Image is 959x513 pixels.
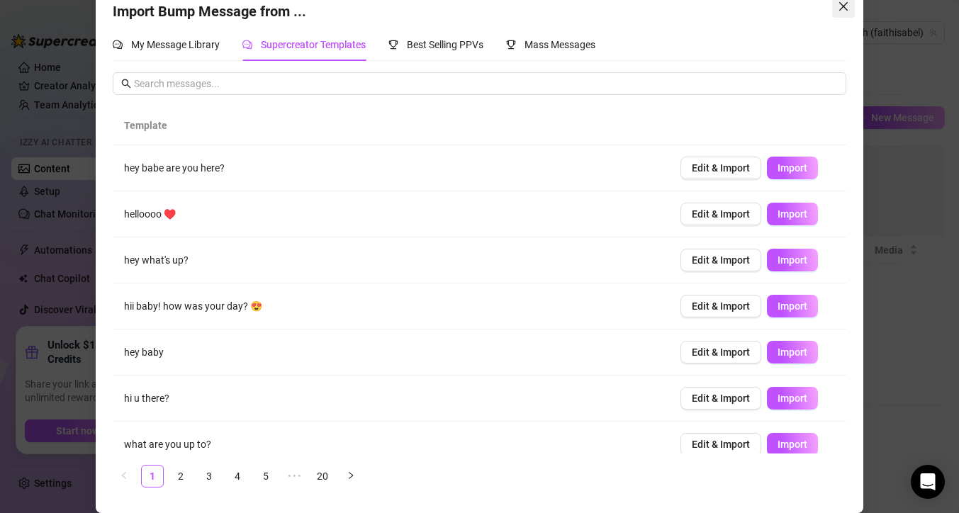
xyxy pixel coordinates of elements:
span: Import [778,439,807,450]
button: Edit & Import [680,433,761,456]
span: Edit & Import [692,300,750,312]
button: Import [767,157,818,179]
span: Close [832,1,855,12]
span: ••• [283,465,305,487]
td: helloooo ♥️ [113,191,668,237]
button: Import [767,341,818,363]
button: Edit & Import [680,295,761,317]
span: Edit & Import [692,393,750,404]
li: 4 [226,465,249,487]
button: Edit & Import [680,341,761,363]
button: Edit & Import [680,387,761,410]
button: right [340,465,362,487]
span: Supercreator Templates [261,39,366,50]
span: Edit & Import [692,208,750,220]
span: Best Selling PPVs [407,39,483,50]
button: Import [767,295,818,317]
button: left [113,465,135,487]
a: 4 [227,466,248,487]
a: 5 [255,466,276,487]
div: Open Intercom Messenger [911,465,945,499]
input: Search messages... [134,76,837,91]
li: Next Page [340,465,362,487]
span: Import [778,254,807,266]
th: Template [113,106,668,145]
span: Import [778,346,807,358]
span: Import [778,300,807,312]
span: search [121,79,131,89]
span: Import [778,162,807,174]
li: 5 [254,465,277,487]
span: Edit & Import [692,346,750,358]
span: close [838,1,849,12]
span: trophy [388,40,398,50]
button: Edit & Import [680,249,761,271]
td: hey baby [113,329,668,376]
li: 2 [169,465,192,487]
span: Edit & Import [692,439,750,450]
td: hey babe are you here? [113,145,668,191]
button: Edit & Import [680,203,761,225]
button: Edit & Import [680,157,761,179]
span: My Message Library [131,39,220,50]
li: Next 5 Pages [283,465,305,487]
li: Previous Page [113,465,135,487]
td: hii baby! how was your day? 😍 [113,283,668,329]
span: Import [778,393,807,404]
button: Import [767,433,818,456]
span: Import [778,208,807,220]
span: Import Bump Message from ... [113,3,306,20]
a: 20 [312,466,333,487]
button: Import [767,249,818,271]
span: right [347,471,355,480]
td: hey what's up? [113,237,668,283]
a: 3 [198,466,220,487]
span: comment [113,40,123,50]
span: comment [242,40,252,50]
td: what are you up to? [113,422,668,468]
li: 20 [311,465,334,487]
button: Import [767,203,818,225]
span: left [120,471,128,480]
li: 1 [141,465,164,487]
a: 1 [142,466,163,487]
span: Mass Messages [525,39,595,50]
button: Import [767,387,818,410]
a: 2 [170,466,191,487]
td: hi u there? [113,376,668,422]
span: Edit & Import [692,254,750,266]
li: 3 [198,465,220,487]
span: Edit & Import [692,162,750,174]
span: trophy [506,40,516,50]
